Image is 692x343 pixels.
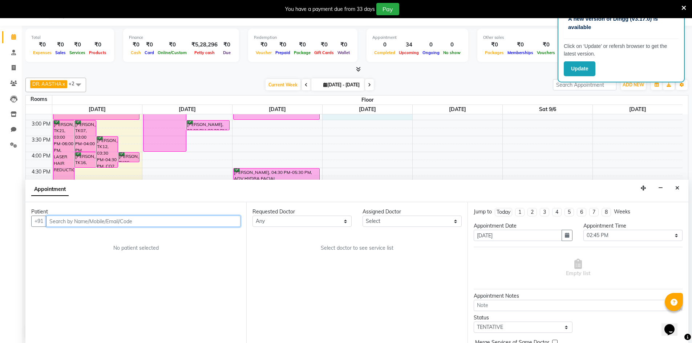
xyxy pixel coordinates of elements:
a: September 4, 2025 [357,105,377,114]
li: 5 [564,208,574,216]
div: [PERSON_NAME], TK07, 03:00 PM-04:00 PM, LASER HAIR REDUCTION [75,121,96,151]
span: No show [441,50,462,55]
span: Packages [483,50,506,55]
a: September 3, 2025 [267,105,287,114]
a: September 7, 2025 [628,105,648,114]
div: ₹0 [274,41,292,49]
div: ₹0 [336,41,352,49]
div: Other sales [483,34,601,41]
li: 7 [589,208,599,216]
span: Online/Custom [156,50,189,55]
div: Appointment Notes [474,292,683,300]
div: [PERSON_NAME], TK26, 04:00 PM-04:20 PM, BASIC GLUTA [118,152,139,162]
div: ₹0 [535,41,557,49]
span: Prepaids [557,50,578,55]
div: ₹0 [557,41,578,49]
div: ₹0 [220,41,233,49]
div: Finance [129,34,233,41]
span: Vouchers [535,50,557,55]
a: September 6, 2025 [538,105,558,114]
span: Voucher [254,50,274,55]
a: September 2, 2025 [177,105,197,114]
div: Appointment Time [583,222,683,230]
span: Appointment [31,183,69,196]
div: ₹0 [312,41,336,49]
a: x [62,81,65,87]
span: Upcoming [397,50,421,55]
div: 34 [397,41,421,49]
div: Appointment [372,34,462,41]
span: Services [68,50,87,55]
div: 3:30 PM [30,136,52,144]
span: DR. AASTHA [32,81,62,87]
li: 1 [515,208,525,216]
li: 3 [540,208,549,216]
button: +91 [31,216,46,227]
span: Due [221,50,232,55]
div: Appointment Date [474,222,573,230]
div: ₹0 [129,41,143,49]
div: Status [474,314,573,322]
span: Wallet [336,50,352,55]
div: ₹0 [31,41,53,49]
span: Ongoing [421,50,441,55]
span: Select doctor to see service list [321,244,393,252]
span: Products [87,50,108,55]
span: [DATE] - [DATE] [321,82,361,87]
input: yyyy-mm-dd [474,230,562,241]
div: Requested Doctor [252,208,352,216]
div: Rooms [26,95,52,103]
span: Sales [53,50,68,55]
div: ₹5,28,296 [189,41,220,49]
span: Current Week [266,79,300,90]
div: ₹0 [68,41,87,49]
div: Assigned Doctor [363,208,462,216]
div: 4:00 PM [30,152,52,160]
div: 0 [372,41,397,49]
span: ADD NEW [623,82,644,87]
a: September 5, 2025 [448,105,468,114]
li: 2 [527,208,537,216]
button: Close [672,183,683,194]
iframe: chat widget [661,314,685,336]
div: 3:00 PM [30,120,52,128]
div: 4:30 PM [30,168,52,176]
div: ₹0 [156,41,189,49]
span: Petty cash [193,50,216,55]
span: Empty list [566,259,590,277]
div: No patient selected [49,244,223,252]
div: ₹0 [53,41,68,49]
div: ₹0 [254,41,274,49]
div: [PERSON_NAME], 04:30 PM-05:30 PM, ADV HYDRA FACIAL [234,168,320,199]
li: 8 [602,208,611,216]
div: ₹0 [506,41,535,49]
button: ADD NEW [621,80,646,90]
span: Cash [129,50,143,55]
li: 4 [552,208,562,216]
div: You have a payment due from 33 days [285,5,375,13]
span: Completed [372,50,397,55]
div: 0 [421,41,441,49]
button: Update [564,61,595,76]
div: [PERSON_NAME], TK16, 04:00 PM-04:30 PM, CLASSIC GLUTA [75,152,96,167]
div: Redemption [254,34,352,41]
li: 6 [577,208,586,216]
a: September 1, 2025 [87,105,107,114]
span: Floor [52,95,683,105]
div: Weeks [614,208,630,216]
input: Search by Name/Mobile/Email/Code [46,216,240,227]
div: [PERSON_NAME], TK12, 03:30 PM-04:30 PM, CO2 FRACTIONAL LASER [97,136,118,167]
span: Memberships [506,50,535,55]
button: Pay [376,3,399,15]
input: Search Appointment [553,79,616,90]
p: Click on ‘Update’ or refersh browser to get the latest version. [564,42,679,58]
div: [PERSON_NAME], TK21, 03:00 PM-06:00 PM, LASER HAIR REDUCTION [53,121,74,215]
div: 0 [441,41,462,49]
div: Jump to [474,208,492,216]
div: ₹0 [292,41,312,49]
span: Package [292,50,312,55]
div: Total [31,34,108,41]
div: Today [497,208,510,216]
span: Card [143,50,156,55]
span: Prepaid [274,50,292,55]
